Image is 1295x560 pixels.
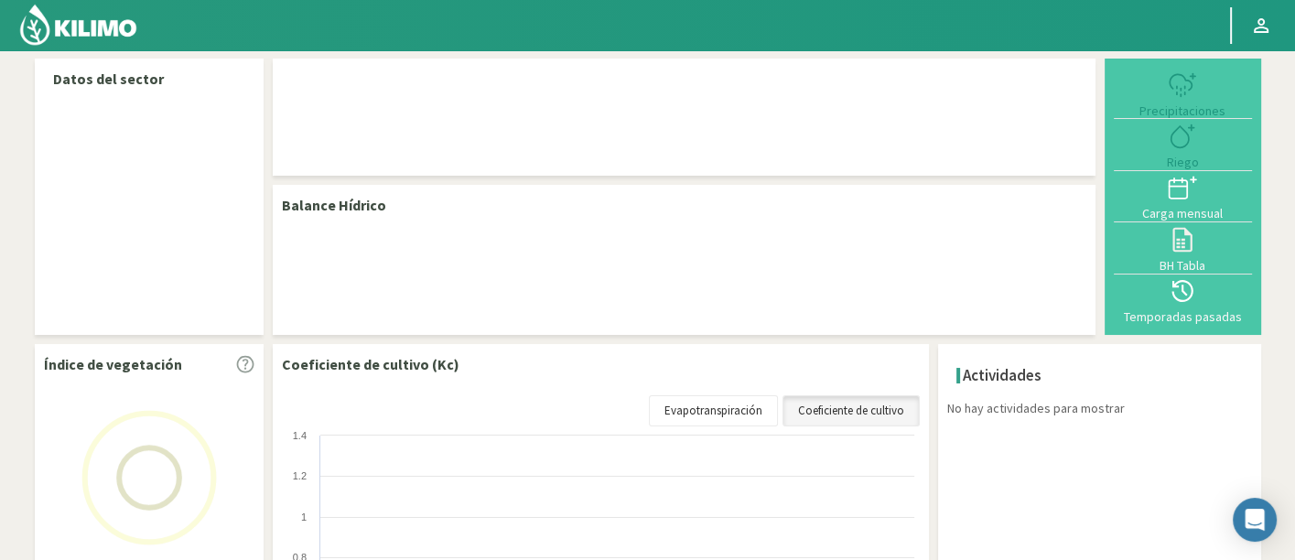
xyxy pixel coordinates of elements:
[782,395,920,426] a: Coeficiente de cultivo
[282,194,386,216] p: Balance Hídrico
[18,3,138,47] img: Kilimo
[292,430,306,441] text: 1.4
[963,367,1041,384] h4: Actividades
[1119,259,1246,272] div: BH Tabla
[44,353,182,375] p: Índice de vegetación
[1119,207,1246,220] div: Carga mensual
[1114,119,1252,170] button: Riego
[947,399,1261,418] p: No hay actividades para mostrar
[649,395,778,426] a: Evapotranspiración
[1119,156,1246,168] div: Riego
[53,68,245,90] p: Datos del sector
[1114,222,1252,274] button: BH Tabla
[1114,171,1252,222] button: Carga mensual
[1114,275,1252,326] button: Temporadas pasadas
[282,353,459,375] p: Coeficiente de cultivo (Kc)
[1119,104,1246,117] div: Precipitaciones
[292,470,306,481] text: 1.2
[1114,68,1252,119] button: Precipitaciones
[1233,498,1277,542] div: Open Intercom Messenger
[300,512,306,522] text: 1
[1119,310,1246,323] div: Temporadas pasadas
